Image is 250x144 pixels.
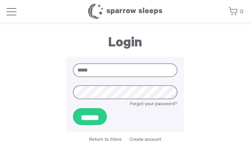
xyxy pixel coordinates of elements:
[130,101,177,108] a: Forgot your password?
[66,36,184,52] h1: Login
[89,137,122,143] a: Return to Store
[228,5,243,19] a: 0
[88,3,163,20] h1: Sparrow Sleeps
[129,137,161,143] a: Create account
